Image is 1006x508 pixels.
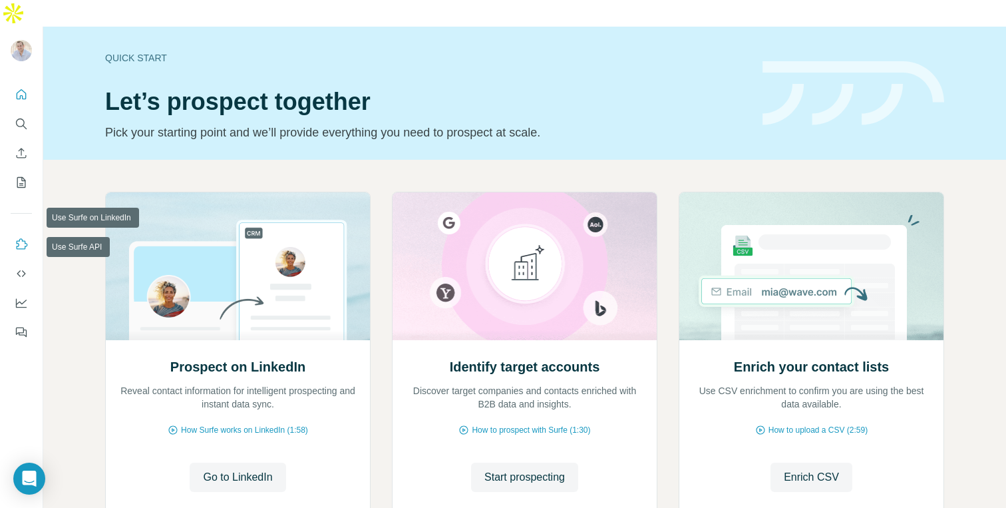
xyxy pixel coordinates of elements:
[105,123,747,142] p: Pick your starting point and we’ll provide everything you need to prospect at scale.
[484,469,565,485] span: Start prospecting
[11,83,32,107] button: Quick start
[406,384,643,411] p: Discover target companies and contacts enriched with B2B data and insights.
[768,424,868,436] span: How to upload a CSV (2:59)
[105,89,747,115] h1: Let’s prospect together
[105,51,747,65] div: Quick start
[11,232,32,256] button: Use Surfe on LinkedIn
[13,463,45,495] div: Open Intercom Messenger
[770,463,852,492] button: Enrich CSV
[119,384,357,411] p: Reveal contact information for intelligent prospecting and instant data sync.
[11,320,32,344] button: Feedback
[11,40,32,61] img: Avatar
[734,358,889,376] h2: Enrich your contact lists
[11,262,32,286] button: Use Surfe API
[11,141,32,165] button: Enrich CSV
[762,61,944,126] img: banner
[679,192,944,340] img: Enrich your contact lists
[784,469,839,485] span: Enrich CSV
[11,291,32,315] button: Dashboard
[105,192,371,340] img: Prospect on LinkedIn
[190,463,285,492] button: Go to LinkedIn
[11,170,32,194] button: My lists
[181,424,308,436] span: How Surfe works on LinkedIn (1:58)
[170,358,305,376] h2: Prospect on LinkedIn
[203,469,272,485] span: Go to LinkedIn
[11,112,32,136] button: Search
[450,358,600,376] h2: Identify target accounts
[472,424,590,436] span: How to prospect with Surfe (1:30)
[471,463,578,492] button: Start prospecting
[392,192,657,340] img: Identify target accounts
[693,384,930,411] p: Use CSV enrichment to confirm you are using the best data available.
